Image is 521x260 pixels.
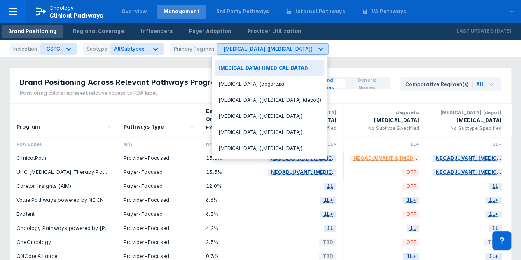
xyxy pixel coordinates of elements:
span: 1L [324,181,336,191]
div: Positioning colors represent relative access to FDA label [20,89,227,97]
span: 1L [489,223,502,233]
a: Provider Utilization [241,25,308,38]
a: Carelon Insights (AIM) [16,183,71,189]
span: TBD [484,237,502,247]
div: Provider-Focused [124,225,193,232]
p: Oncology [49,5,74,12]
span: 1L+ [403,195,419,205]
div: 12.0% [206,183,255,190]
div: 15.3% [206,155,255,162]
div: ... [503,1,519,19]
span: 1L [407,223,419,233]
div: All [476,81,483,88]
div: Internal Pathways [295,8,345,15]
div: 13.5% [206,169,255,176]
span: 1L+ [485,209,502,219]
span: Clinical Pathways [49,12,103,19]
div: 4.2% [206,225,255,232]
span: OFF [402,209,419,219]
div: Provider-Focused [124,155,193,162]
div: 3rd Party Pathways [216,8,269,15]
div: Brand Positioning [8,28,56,35]
span: OFF [402,167,419,177]
div: Sort [10,104,117,137]
div: Provider-Focused [124,239,193,246]
div: Provider-Focused [124,253,193,260]
a: Value Pathways powered by NCCN [16,197,104,203]
div: N/A [124,141,193,148]
a: Oncology Pathways powered by [PERSON_NAME] [16,225,142,231]
div: [MEDICAL_DATA] [432,116,502,124]
div: CSPC [47,46,60,52]
span: OFF [402,237,419,247]
a: Brand Positioning [2,25,63,38]
span: 1L+ [485,195,502,205]
div: Primary Regimen [170,43,217,55]
div: 0.3% [206,253,255,260]
div: Sort [117,104,199,137]
div: [MEDICAL_DATA] (degarelix) [215,76,324,92]
div: [MEDICAL_DATA] ([MEDICAL_DATA]) [215,124,324,140]
a: ONCare Alliance [16,253,57,259]
span: Generic Names [348,76,385,91]
div: Management [164,8,200,15]
a: OneOncology [16,239,51,245]
p: [DATE] [495,27,511,35]
a: Management [157,5,206,19]
div: 1L+ [432,141,502,148]
div: [MEDICAL_DATA] (depot) [432,109,502,116]
span: OFF [402,181,419,191]
span: 1L [489,181,502,191]
a: Influencers [134,25,179,38]
div: No Subtype Specified [350,124,419,132]
div: degarelix [350,109,419,116]
div: Provider Utilization [248,28,301,35]
a: UHC [MEDICAL_DATA] Therapy Pathways [16,169,121,175]
span: Brand Positioning Across Relevant Pathways Programs [20,77,227,87]
div: Overview [121,8,147,15]
span: 1L+ [320,195,336,205]
span: Neoadjuvant, [MEDICAL_DATA] & 1L+ [268,167,377,177]
div: Contact Support [492,231,511,250]
div: Sort [199,104,261,137]
div: Payer-Focused [124,169,193,176]
div: [MEDICAL_DATA] ([MEDICAL_DATA]) [223,46,312,52]
span: Neoadjuvant & [MEDICAL_DATA] [350,153,447,163]
div: Pathways Type [124,123,164,131]
span: All Subtypes [114,46,145,52]
span: 1L [324,223,336,233]
div: Indication [10,43,40,55]
a: ClinicalPath [16,155,46,161]
div: 2.5% [206,239,255,246]
div: [MEDICAL_DATA] ([MEDICAL_DATA]) [215,108,324,124]
div: Subtype [83,43,110,55]
div: [MEDICAL_DATA] ([MEDICAL_DATA]) [215,60,324,76]
div: Program [16,123,40,131]
div: No Subtype Specified [432,124,502,132]
a: Regional Coverage [66,25,131,38]
div: [MEDICAL_DATA] ([MEDICAL_DATA]) [215,140,324,156]
div: VA Pathways [371,8,406,15]
div: 1L+ [350,141,419,148]
div: [MEDICAL_DATA] ([MEDICAL_DATA] (depot)) [215,92,324,108]
p: Last Updated: [457,27,495,35]
div: Provider-Focused [124,197,193,204]
div: Payer Adoption [189,28,231,35]
div: FDA Label [16,141,110,148]
div: Regional Coverage [73,28,124,35]
button: Generic Names [345,79,389,88]
div: Payer-Focused [124,183,193,190]
div: Payer-Focused [124,211,193,218]
a: Payer Adoption [182,25,238,38]
span: TBD [319,237,336,247]
a: Evolent [16,211,35,217]
div: 6.3% [206,211,255,218]
div: 6.6% [206,197,255,204]
span: 1L+ [320,209,336,219]
div: Comparative Regimen(s) [405,81,472,88]
a: Overview [115,5,154,19]
div: N/A [206,141,255,148]
a: 3rd Party Pathways [210,5,276,19]
div: Estimated % Oncologist Exposure [206,107,250,132]
div: Influencers [141,28,173,35]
